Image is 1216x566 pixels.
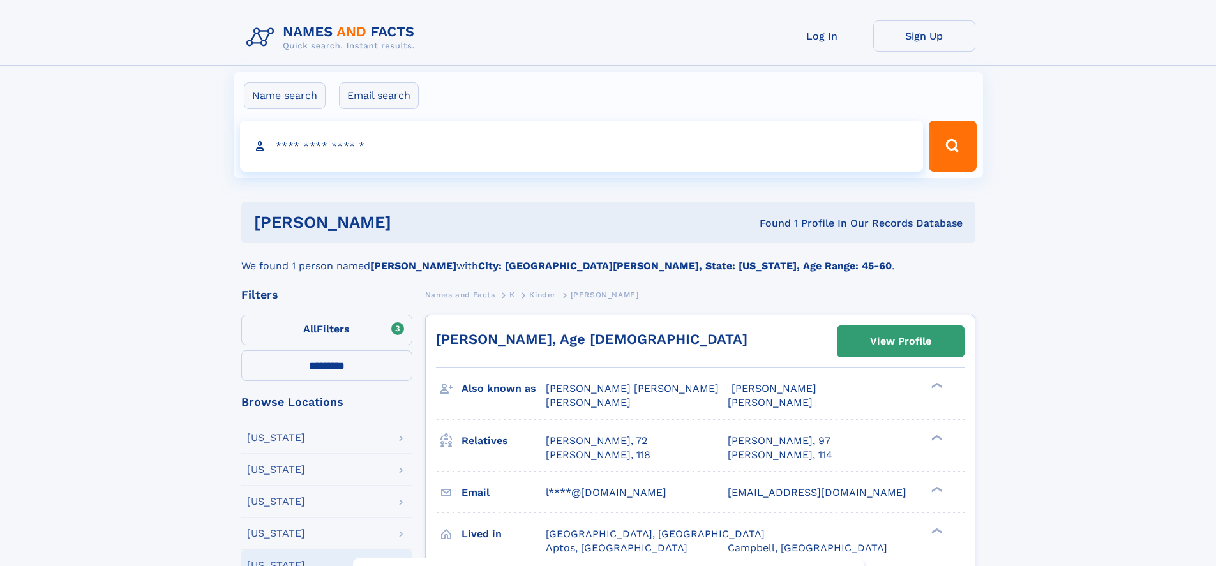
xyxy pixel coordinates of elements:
[247,496,305,507] div: [US_STATE]
[339,82,419,109] label: Email search
[303,323,317,335] span: All
[728,434,830,448] a: [PERSON_NAME], 97
[928,382,943,390] div: ❯
[462,482,546,503] h3: Email
[728,448,832,462] a: [PERSON_NAME], 114
[546,434,647,448] a: [PERSON_NAME], 72
[244,82,326,109] label: Name search
[241,315,412,345] label: Filters
[771,20,873,52] a: Log In
[870,327,931,356] div: View Profile
[529,287,556,302] a: Kinder
[462,378,546,399] h3: Also known as
[478,260,892,272] b: City: [GEOGRAPHIC_DATA][PERSON_NAME], State: [US_STATE], Age Range: 45-60
[241,396,412,408] div: Browse Locations
[509,287,515,302] a: K
[929,121,976,172] button: Search Button
[241,20,425,55] img: Logo Names and Facts
[254,214,576,230] h1: [PERSON_NAME]
[370,260,456,272] b: [PERSON_NAME]
[546,396,631,408] span: [PERSON_NAME]
[241,289,412,301] div: Filters
[732,382,816,394] span: [PERSON_NAME]
[509,290,515,299] span: K
[873,20,975,52] a: Sign Up
[546,382,719,394] span: [PERSON_NAME] [PERSON_NAME]
[462,430,546,452] h3: Relatives
[247,433,305,443] div: [US_STATE]
[728,486,906,498] span: [EMAIL_ADDRESS][DOMAIN_NAME]
[571,290,639,299] span: [PERSON_NAME]
[240,121,924,172] input: search input
[241,243,975,274] div: We found 1 person named with .
[928,433,943,442] div: ❯
[546,528,765,540] span: [GEOGRAPHIC_DATA], [GEOGRAPHIC_DATA]
[728,396,813,408] span: [PERSON_NAME]
[425,287,495,302] a: Names and Facts
[462,523,546,545] h3: Lived in
[247,528,305,539] div: [US_STATE]
[546,448,650,462] a: [PERSON_NAME], 118
[546,542,687,554] span: Aptos, [GEOGRAPHIC_DATA]
[928,526,943,535] div: ❯
[728,542,887,554] span: Campbell, [GEOGRAPHIC_DATA]
[436,331,747,347] a: [PERSON_NAME], Age [DEMOGRAPHIC_DATA]
[837,326,964,357] a: View Profile
[247,465,305,475] div: [US_STATE]
[575,216,963,230] div: Found 1 Profile In Our Records Database
[928,485,943,493] div: ❯
[529,290,556,299] span: Kinder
